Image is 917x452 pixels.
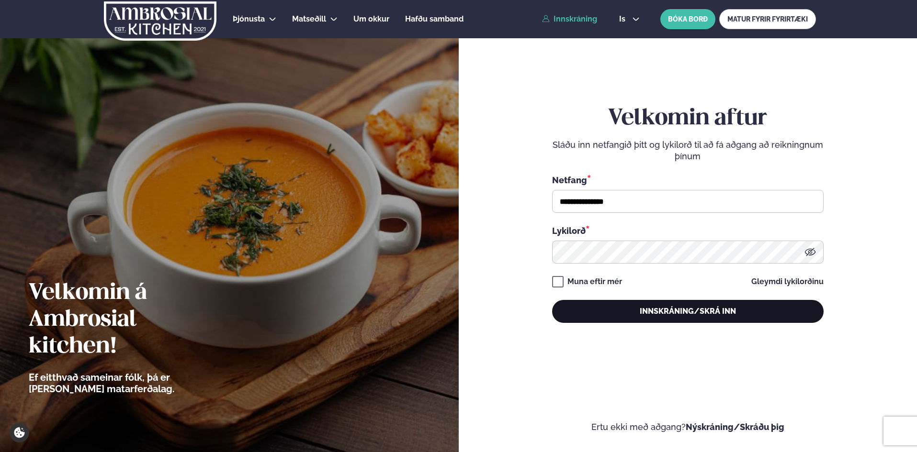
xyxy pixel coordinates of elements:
[292,14,326,23] span: Matseðill
[611,15,647,23] button: is
[29,372,227,395] p: Ef eitthvað sameinar fólk, þá er [PERSON_NAME] matarferðalag.
[686,422,784,432] a: Nýskráning/Skráðu þig
[292,13,326,25] a: Matseðill
[103,1,217,41] img: logo
[552,105,824,132] h2: Velkomin aftur
[552,174,824,186] div: Netfang
[233,14,265,23] span: Þjónusta
[552,224,824,237] div: Lykilorð
[552,300,824,323] button: Innskráning/Skrá inn
[405,14,464,23] span: Hafðu samband
[29,280,227,360] h2: Velkomin á Ambrosial kitchen!
[542,15,597,23] a: Innskráning
[233,13,265,25] a: Þjónusta
[10,423,29,442] a: Cookie settings
[619,15,628,23] span: is
[751,278,824,286] a: Gleymdi lykilorðinu
[405,13,464,25] a: Hafðu samband
[353,14,389,23] span: Um okkur
[552,139,824,162] p: Sláðu inn netfangið þitt og lykilorð til að fá aðgang að reikningnum þínum
[487,421,889,433] p: Ertu ekki með aðgang?
[353,13,389,25] a: Um okkur
[660,9,715,29] button: BÓKA BORÐ
[719,9,816,29] a: MATUR FYRIR FYRIRTÆKI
